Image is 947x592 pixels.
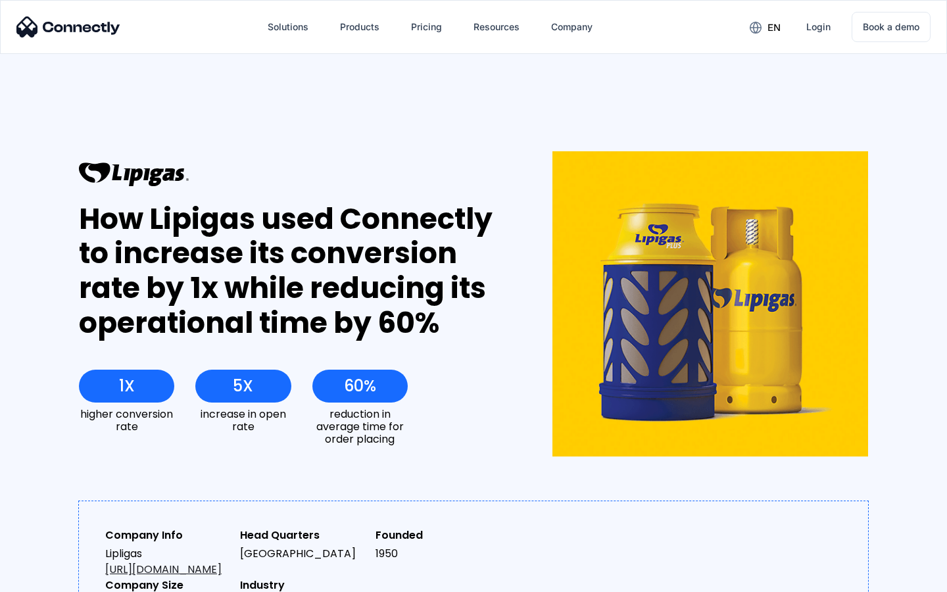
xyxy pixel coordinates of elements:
div: Company Info [105,528,230,543]
div: reduction in average time for order placing [312,408,408,446]
a: Book a demo [852,12,931,42]
div: 60% [344,377,376,395]
div: Products [340,18,379,36]
div: Solutions [257,11,319,43]
div: 5X [233,377,253,395]
div: Products [329,11,390,43]
div: increase in open rate [195,408,291,433]
div: 1X [119,377,135,395]
div: Login [806,18,831,36]
aside: Language selected: English [13,569,79,587]
div: Resources [473,18,520,36]
div: Company [551,18,593,36]
div: en [739,17,790,37]
div: [GEOGRAPHIC_DATA] [240,546,364,562]
div: Resources [463,11,530,43]
a: Login [796,11,841,43]
div: Founded [376,528,500,543]
div: Pricing [411,18,442,36]
a: Pricing [401,11,452,43]
img: Connectly Logo [16,16,120,37]
a: [URL][DOMAIN_NAME] [105,562,222,577]
div: Lipligas [105,546,230,578]
ul: Language list [26,569,79,587]
div: higher conversion rate [79,408,174,433]
div: 1950 [376,546,500,562]
div: How Lipigas used Connectly to increase its conversion rate by 1x while reducing its operational t... [79,202,504,341]
div: en [767,18,781,37]
div: Company [541,11,603,43]
div: Head Quarters [240,528,364,543]
div: Solutions [268,18,308,36]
